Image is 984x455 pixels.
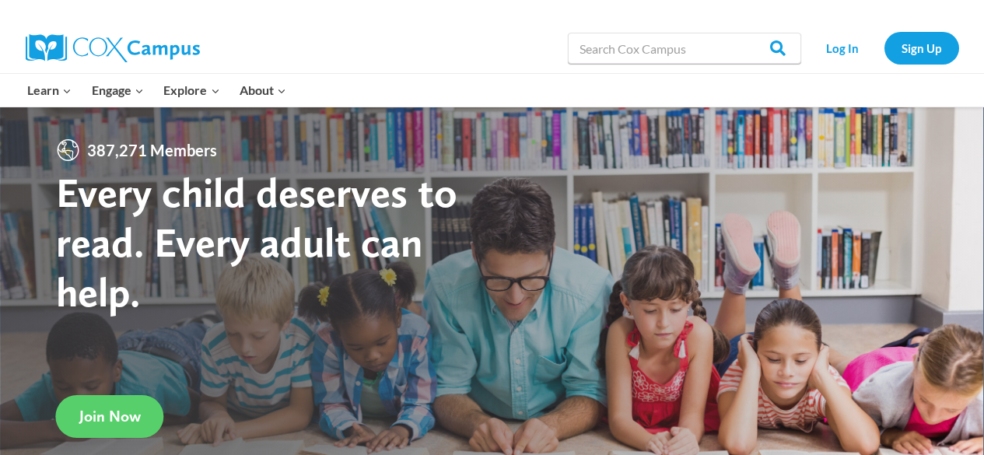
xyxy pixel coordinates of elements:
span: About [240,80,286,100]
a: Log In [809,32,877,64]
img: Cox Campus [26,34,200,62]
nav: Secondary Navigation [809,32,959,64]
nav: Primary Navigation [18,74,296,107]
span: Join Now [79,407,141,425]
input: Search Cox Campus [568,33,801,64]
span: 387,271 Members [81,138,223,163]
strong: Every child deserves to read. Every adult can help. [56,167,457,316]
a: Join Now [56,395,164,438]
a: Sign Up [884,32,959,64]
span: Learn [27,80,72,100]
span: Engage [92,80,144,100]
span: Explore [163,80,219,100]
